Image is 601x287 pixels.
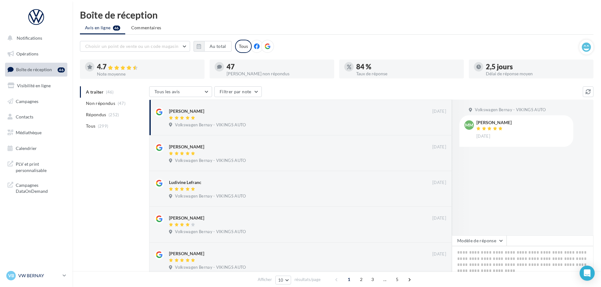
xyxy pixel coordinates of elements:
div: 2,5 jours [486,63,588,70]
div: 46 [58,67,65,72]
a: Boîte de réception46 [4,63,69,76]
span: Volkswagen Bernay - VIKINGS AUTO [175,265,246,270]
div: Délai de réponse moyen [486,72,588,76]
button: Tous les avis [149,86,212,97]
div: [PERSON_NAME] [169,144,204,150]
span: Afficher [258,277,272,283]
span: [DATE] [432,251,446,257]
a: Campagnes DataOnDemand [4,178,69,197]
span: PLV et print personnalisable [16,160,65,173]
span: (299) [98,123,109,129]
button: Notifications [4,32,66,45]
span: [DATE] [476,134,490,139]
a: Calendrier [4,142,69,155]
span: [DATE] [432,109,446,114]
a: Médiathèque [4,126,69,139]
div: [PERSON_NAME] [476,120,512,125]
span: résultats/page [295,277,321,283]
span: 10 [278,278,284,283]
div: Boîte de réception [80,10,593,20]
div: 47 [227,63,329,70]
a: Visibilité en ligne [4,79,69,92]
span: Contacts [16,114,33,119]
div: [PERSON_NAME] [169,250,204,257]
div: Ludivine Lefranc [169,179,201,186]
div: [PERSON_NAME] [169,215,204,221]
a: PLV et print personnalisable [4,157,69,176]
a: VB VW BERNAY [5,270,67,282]
div: Open Intercom Messenger [580,266,595,281]
span: 1 [344,274,354,284]
div: 4.7 [97,63,199,71]
div: [PERSON_NAME] non répondus [227,72,329,76]
span: Volkswagen Bernay - VIKINGS AUTO [475,107,546,113]
span: Tous [86,123,95,129]
span: Non répondus [86,100,115,106]
span: [DATE] [432,180,446,186]
span: Volkswagen Bernay - VIKINGS AUTO [175,122,246,128]
span: Calendrier [16,146,37,151]
span: (252) [109,112,119,117]
span: Choisir un point de vente ou un code magasin [85,43,178,49]
span: 3 [368,274,378,284]
span: Visibilité en ligne [17,83,51,88]
a: Contacts [4,110,69,123]
span: 5 [392,274,402,284]
div: 84 % [356,63,459,70]
div: Tous [235,40,252,53]
span: Notifications [17,35,42,41]
span: Campagnes [16,98,38,104]
span: MM [465,122,473,128]
span: [DATE] [432,144,446,150]
button: Choisir un point de vente ou un code magasin [80,41,190,52]
span: Médiathèque [16,130,42,135]
button: Au total [194,41,232,52]
a: Campagnes [4,95,69,108]
span: (47) [118,101,126,106]
span: ... [380,274,390,284]
span: Tous les avis [154,89,180,94]
span: Commentaires [131,25,161,31]
span: Répondus [86,112,106,118]
a: Opérations [4,47,69,60]
span: VB [8,273,14,279]
button: 10 [275,276,291,284]
span: Opérations [16,51,38,56]
div: Note moyenne [97,72,199,76]
p: VW BERNAY [18,273,60,279]
div: Taux de réponse [356,72,459,76]
span: Volkswagen Bernay - VIKINGS AUTO [175,158,246,164]
span: 2 [356,274,366,284]
button: Modèle de réponse [452,235,507,246]
button: Filtrer par note [214,86,262,97]
button: Au total [204,41,232,52]
span: Boîte de réception [16,67,52,72]
span: Volkswagen Bernay - VIKINGS AUTO [175,229,246,235]
div: [PERSON_NAME] [169,108,204,114]
span: Volkswagen Bernay - VIKINGS AUTO [175,193,246,199]
span: Campagnes DataOnDemand [16,181,65,194]
span: [DATE] [432,215,446,221]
